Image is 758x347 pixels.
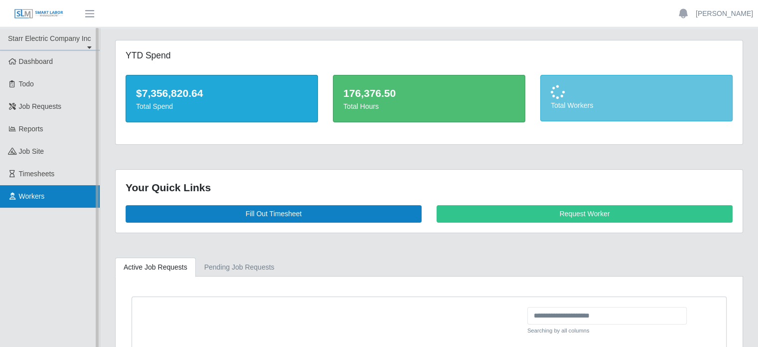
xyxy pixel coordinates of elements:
[343,85,515,101] div: 176,376.50
[19,170,55,178] span: Timesheets
[19,125,43,133] span: Reports
[136,101,307,112] div: Total Spend
[551,100,722,111] div: Total Workers
[437,205,733,223] a: Request Worker
[115,258,196,277] a: Active Job Requests
[196,258,283,277] a: Pending Job Requests
[19,80,34,88] span: Todo
[19,57,53,65] span: Dashboard
[126,180,733,196] div: Your Quick Links
[696,8,753,19] a: [PERSON_NAME]
[19,102,62,110] span: Job Requests
[126,205,422,223] a: Fill Out Timesheet
[19,147,44,155] span: job site
[343,101,515,112] div: Total Hours
[136,85,307,101] div: $7,356,820.64
[126,50,318,61] h5: YTD Spend
[14,8,64,19] img: SLM Logo
[19,192,45,200] span: Workers
[527,327,687,335] small: Searching by all columns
